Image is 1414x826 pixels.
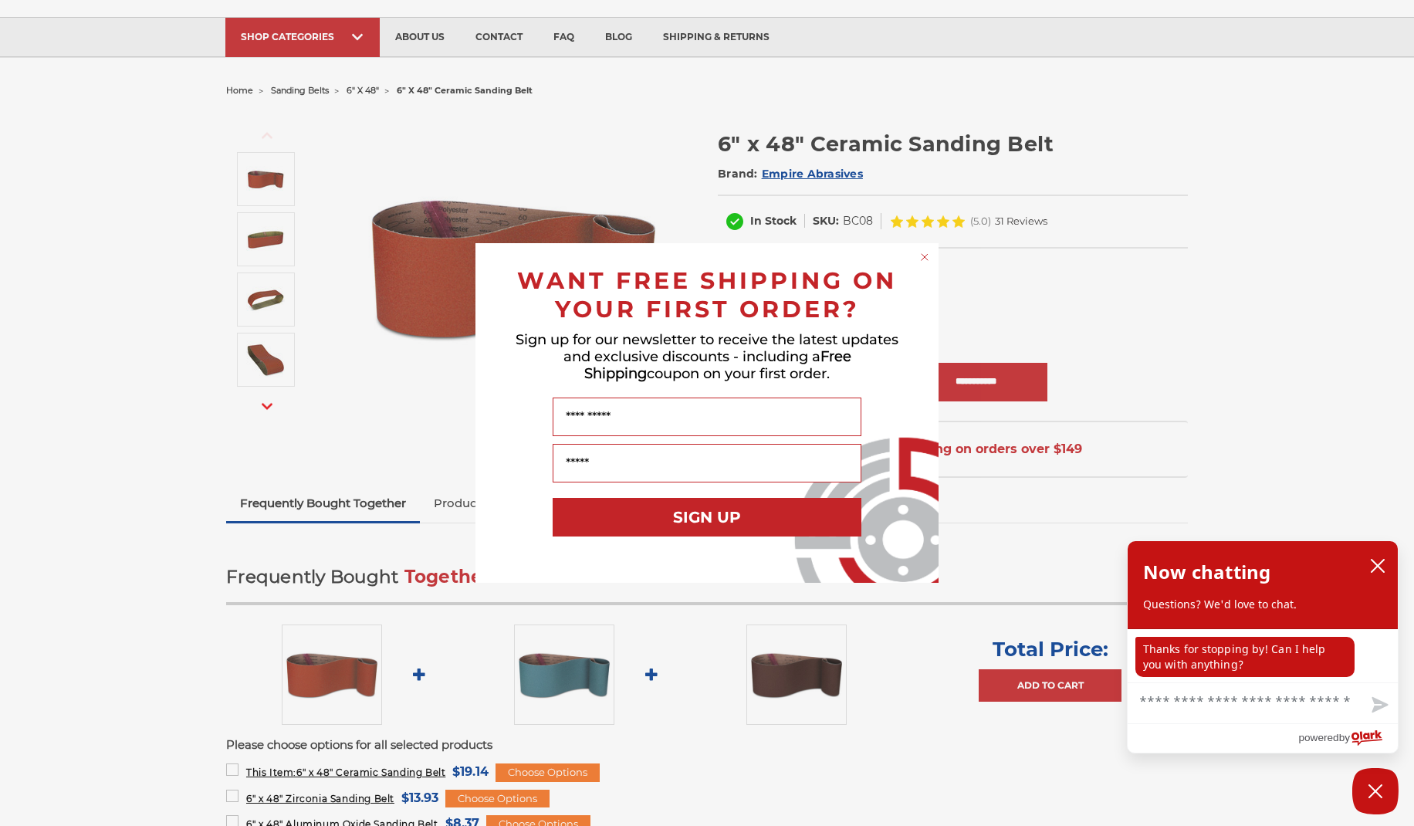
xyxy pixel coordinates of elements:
button: close chatbox [1365,554,1390,577]
button: Close dialog [917,249,932,265]
p: Thanks for stopping by! Can I help you with anything? [1135,636,1355,676]
span: Sign up for our newsletter to receive the latest updates and exclusive discounts - including a co... [516,331,898,382]
p: Questions? We'd love to chat. [1143,597,1382,612]
div: olark chatbox [1127,540,1399,753]
h2: Now chatting [1143,557,1270,587]
span: Free Shipping [584,348,851,382]
span: by [1339,728,1350,747]
span: WANT FREE SHIPPING ON YOUR FIRST ORDER? [517,266,897,323]
button: Close Chatbox [1352,768,1399,814]
a: Powered by Olark [1298,724,1398,753]
div: chat [1128,628,1398,682]
button: SIGN UP [553,498,861,537]
span: powered [1298,728,1338,747]
button: Send message [1359,688,1398,723]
